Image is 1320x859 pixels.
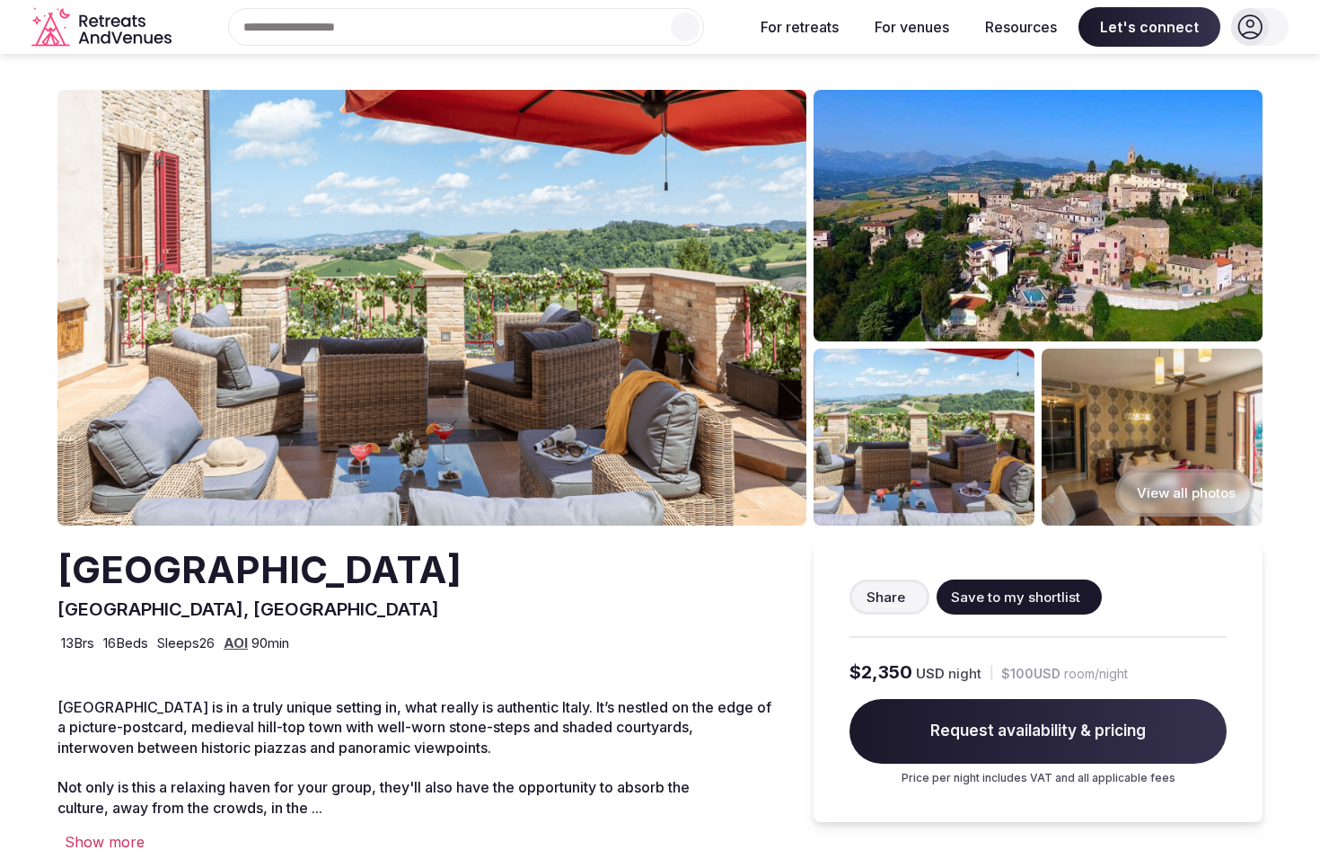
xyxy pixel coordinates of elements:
[867,588,905,607] span: Share
[849,699,1227,764] span: Request availability & pricing
[57,698,771,757] span: [GEOGRAPHIC_DATA] is in a truly unique setting in, what really is authentic Italy. It’s nestled o...
[61,633,94,652] span: 13 Brs
[1115,469,1254,517] button: View all photos
[849,771,1227,786] p: Price per night includes VAT and all applicable fees
[937,580,1102,615] button: Save to my shortlist
[57,90,806,526] img: Venue cover photo
[746,7,853,47] button: For retreats
[224,634,248,651] a: AOI
[1064,665,1128,683] span: room/night
[1078,7,1220,47] span: Let's connect
[1042,349,1263,526] img: Venue gallery photo
[57,778,690,816] span: Not only is this a relaxing haven for your group, they'll also have the opportunity to absorb the...
[31,7,175,48] a: Visit the homepage
[1001,665,1060,683] span: $100 USD
[849,580,929,615] button: Share
[57,544,462,597] h2: [GEOGRAPHIC_DATA]
[916,664,945,683] span: USD
[849,660,912,685] span: $2,350
[971,7,1071,47] button: Resources
[814,349,1034,526] img: Venue gallery photo
[57,598,439,620] span: [GEOGRAPHIC_DATA], [GEOGRAPHIC_DATA]
[951,588,1080,607] span: Save to my shortlist
[814,90,1263,341] img: Venue gallery photo
[31,7,175,48] svg: Retreats and Venues company logo
[989,663,994,682] div: |
[948,664,981,683] span: night
[251,633,289,652] span: 90 min
[103,633,148,652] span: 16 Beds
[860,7,964,47] button: For venues
[57,832,778,852] div: Show more
[157,633,215,652] span: Sleeps 26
